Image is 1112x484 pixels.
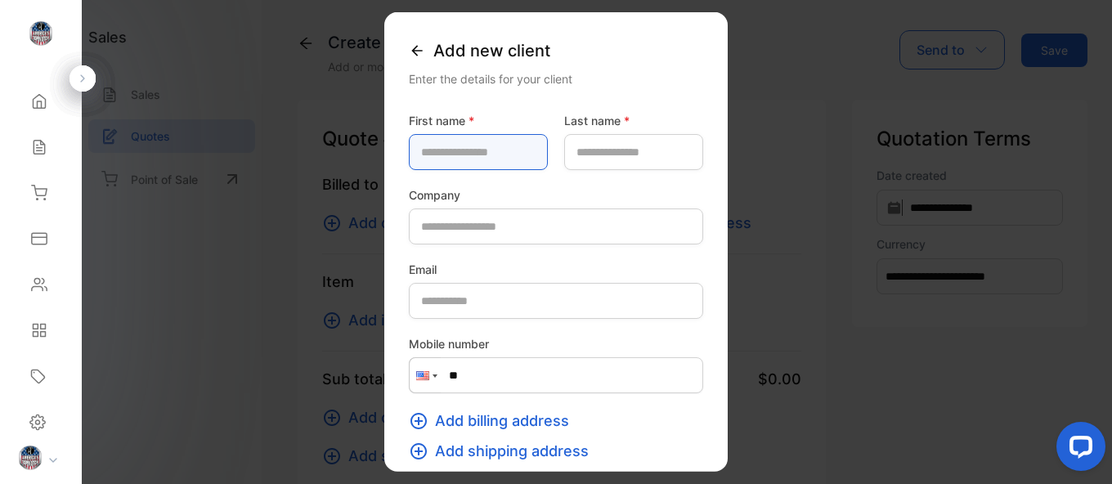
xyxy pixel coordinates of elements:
label: Mobile number [409,335,703,352]
div: United States: + 1 [410,358,441,392]
img: logo [29,21,53,46]
label: Company [409,186,703,204]
button: Add billing address [409,410,579,432]
span: Add shipping address [435,440,589,462]
iframe: LiveChat chat widget [1043,415,1112,484]
label: Email [409,261,703,278]
span: Add new client [433,38,550,63]
label: Last name [564,112,703,129]
div: Enter the details for your client [409,70,703,87]
button: Add shipping address [409,440,599,462]
img: profile [18,446,43,470]
span: Add billing address [435,410,569,432]
label: First name [409,112,548,129]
